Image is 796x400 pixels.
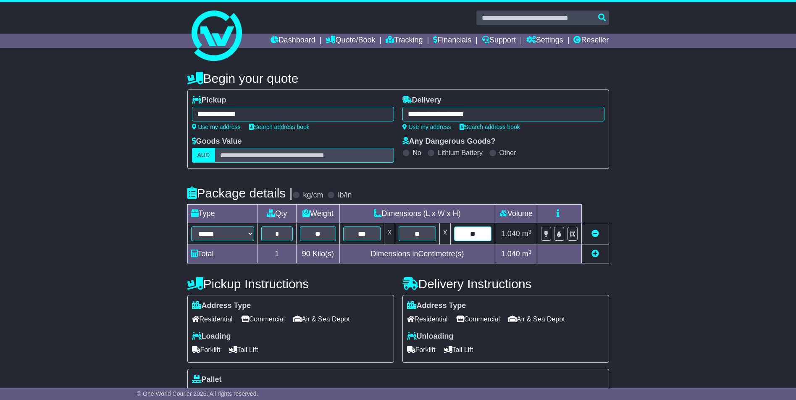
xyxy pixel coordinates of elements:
[407,313,448,326] span: Residential
[257,205,297,223] td: Qty
[326,34,375,48] a: Quote/Book
[482,34,516,48] a: Support
[573,34,609,48] a: Reseller
[192,96,226,105] label: Pickup
[456,313,500,326] span: Commercial
[229,343,258,356] span: Tail Lift
[526,34,563,48] a: Settings
[293,313,350,326] span: Air & Sea Depot
[444,343,473,356] span: Tail Lift
[236,387,287,400] span: Non Stackable
[257,245,297,263] td: 1
[440,223,451,245] td: x
[460,124,520,130] a: Search address book
[303,191,323,200] label: kg/cm
[339,245,495,263] td: Dimensions in Centimetre(s)
[339,205,495,223] td: Dimensions (L x W x H)
[528,229,532,235] sup: 3
[591,229,599,238] a: Remove this item
[192,332,231,341] label: Loading
[591,250,599,258] a: Add new item
[137,390,258,397] span: © One World Courier 2025. All rights reserved.
[241,313,285,326] span: Commercial
[528,249,532,255] sup: 3
[187,186,293,200] h4: Package details |
[302,250,310,258] span: 90
[192,301,251,311] label: Address Type
[501,229,520,238] span: 1.040
[187,205,257,223] td: Type
[192,124,241,130] a: Use my address
[192,137,242,146] label: Goods Value
[192,375,222,384] label: Pallet
[187,277,394,291] h4: Pickup Instructions
[413,149,421,157] label: No
[249,124,310,130] a: Search address book
[522,250,532,258] span: m
[338,191,352,200] label: lb/in
[192,148,215,163] label: AUD
[402,137,496,146] label: Any Dangerous Goods?
[522,229,532,238] span: m
[499,149,516,157] label: Other
[501,250,520,258] span: 1.040
[407,332,454,341] label: Unloading
[433,34,471,48] a: Financials
[402,96,441,105] label: Delivery
[192,313,233,326] span: Residential
[297,245,340,263] td: Kilo(s)
[402,124,451,130] a: Use my address
[192,387,228,400] span: Stackable
[407,301,466,311] label: Address Type
[438,149,483,157] label: Lithium Battery
[187,245,257,263] td: Total
[192,343,221,356] span: Forklift
[187,71,609,85] h4: Begin your quote
[384,223,395,245] td: x
[271,34,315,48] a: Dashboard
[297,205,340,223] td: Weight
[402,277,609,291] h4: Delivery Instructions
[386,34,423,48] a: Tracking
[508,313,565,326] span: Air & Sea Depot
[407,343,436,356] span: Forklift
[495,205,537,223] td: Volume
